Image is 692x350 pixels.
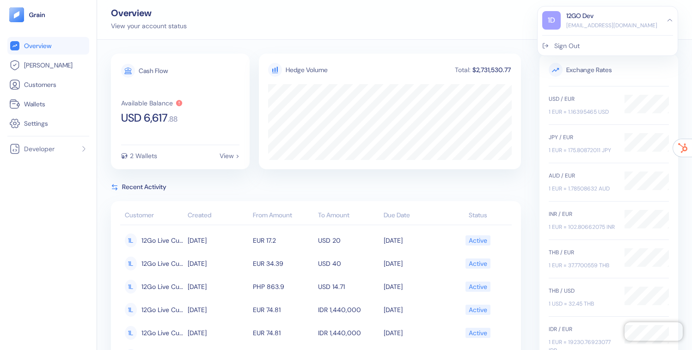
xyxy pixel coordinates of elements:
[316,275,381,298] td: USD 14.71
[168,116,178,123] span: . 88
[549,146,615,154] div: 1 EUR = 175.80872011 JPY
[185,229,251,252] td: [DATE]
[549,300,615,308] div: 1 USD = 32.45 THB
[549,325,615,333] div: IDR / EUR
[130,153,157,159] div: 2 Wallets
[9,79,87,90] a: Customers
[125,303,137,317] div: 1L
[185,321,251,344] td: [DATE]
[121,100,173,106] div: Available Balance
[141,279,183,295] span: 12Go Live Customer
[549,108,615,116] div: 1 EUR = 1.16395465 USD
[9,40,87,51] a: Overview
[381,321,447,344] td: [DATE]
[286,65,328,75] div: Hedge Volume
[381,252,447,275] td: [DATE]
[120,207,185,225] th: Customer
[24,119,48,128] span: Settings
[566,21,657,30] div: [EMAIL_ADDRESS][DOMAIN_NAME]
[251,275,316,298] td: PHP 863.9
[9,118,87,129] a: Settings
[316,252,381,275] td: USD 40
[381,207,447,225] th: Due Date
[24,61,73,70] span: [PERSON_NAME]
[141,256,183,271] span: 12Go Live Customer
[185,298,251,321] td: [DATE]
[449,210,507,220] div: Status
[185,252,251,275] td: [DATE]
[125,233,137,247] div: 1L
[9,98,87,110] a: Wallets
[381,298,447,321] td: [DATE]
[549,133,615,141] div: JPY / EUR
[542,11,561,30] div: 1D
[549,63,669,77] span: Exchange Rates
[381,275,447,298] td: [DATE]
[220,153,239,159] div: View >
[121,99,183,107] button: Available Balance
[472,67,512,73] div: $2,731,530.77
[9,7,24,22] img: logo-tablet-V2.svg
[251,321,316,344] td: EUR 74.81
[549,184,615,193] div: 1 EUR = 1.78508632 AUD
[549,172,615,180] div: AUD / EUR
[121,112,168,123] span: USD 6,617
[469,325,487,341] div: Active
[29,12,46,18] img: logo
[185,275,251,298] td: [DATE]
[125,326,137,340] div: 1L
[185,207,251,225] th: Created
[625,322,683,341] iframe: Chatra live chat
[316,321,381,344] td: IDR 1,440,000
[469,233,487,248] div: Active
[549,248,615,257] div: THB / EUR
[24,41,51,50] span: Overview
[9,60,87,71] a: [PERSON_NAME]
[469,256,487,271] div: Active
[125,257,137,270] div: 1L
[141,325,183,341] span: 12Go Live Customer
[549,210,615,218] div: INR / EUR
[549,261,615,270] div: 1 EUR = 37.7700559 THB
[381,229,447,252] td: [DATE]
[316,229,381,252] td: USD 20
[24,80,56,89] span: Customers
[251,298,316,321] td: EUR 74.81
[251,229,316,252] td: EUR 17.2
[111,8,187,18] div: Overview
[469,302,487,318] div: Active
[251,252,316,275] td: EUR 34.39
[549,95,615,103] div: USD / EUR
[125,280,137,294] div: 1L
[549,287,615,295] div: THB / USD
[111,21,187,31] div: View your account status
[316,298,381,321] td: IDR 1,440,000
[566,11,594,21] div: 12GO Dev
[469,279,487,295] div: Active
[554,41,580,51] div: Sign Out
[141,302,183,318] span: 12Go Live Customer
[141,233,183,248] span: 12Go Live Customer
[549,223,615,231] div: 1 EUR = 102.80662075 INR
[251,207,316,225] th: From Amount
[24,144,55,154] span: Developer
[24,99,45,109] span: Wallets
[316,207,381,225] th: To Amount
[139,68,168,74] div: Cash Flow
[454,67,472,73] div: Total:
[122,182,166,192] span: Recent Activity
